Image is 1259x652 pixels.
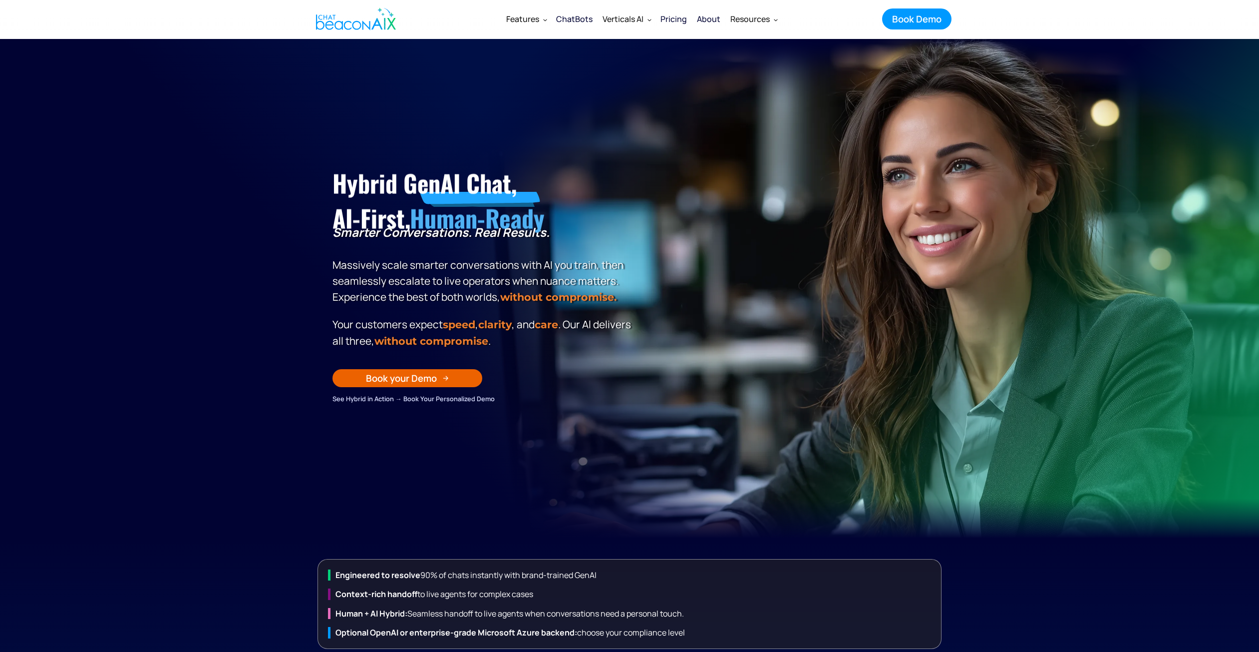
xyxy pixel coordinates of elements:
[882,8,951,29] a: Book Demo
[335,608,407,619] strong: Human + Al Hybrid:
[774,17,778,21] img: Dropdown
[328,589,936,600] div: to live agents for complex cases
[692,6,725,32] a: About
[335,627,577,638] strong: Optional OpenAI or enterprise-grade Microsoft Azure backend:
[501,7,551,31] div: Features
[535,318,558,331] span: care
[697,12,720,26] div: About
[556,12,593,26] div: ChatBots
[332,224,550,240] strong: Smarter Conversations. Real Results.
[332,369,482,387] a: Book your Demo
[374,335,488,347] span: without compromise
[332,316,634,349] p: Your customers expect , , and . Our Al delivers all three, .
[328,570,936,581] div: 90% of chats instantly with brand-trained GenAI
[500,291,617,303] strong: without compromise.
[660,12,687,26] div: Pricing
[598,7,655,31] div: Verticals AI
[410,200,544,236] span: Human-Ready
[655,6,692,32] a: Pricing
[443,318,475,331] strong: speed
[332,166,634,236] h1: Hybrid GenAI Chat, AI-First,
[328,627,936,638] div: choose your compliance level
[892,12,942,25] div: Book Demo
[335,570,420,581] strong: Engineered to resolve
[603,12,643,26] div: Verticals AI
[506,12,539,26] div: Features
[551,6,598,32] a: ChatBots
[543,17,547,21] img: Dropdown
[332,393,634,404] div: See Hybrid in Action → Book Your Personalized Demo
[478,318,512,331] span: clarity
[332,224,634,305] p: Massively scale smarter conversations with AI you train, then seamlessly escalate to live operato...
[366,372,437,385] div: Book your Demo
[328,608,936,619] div: Seamless handoff to live agents when conversations need a personal touch.
[647,17,651,21] img: Dropdown
[725,7,782,31] div: Resources
[308,1,401,36] a: home
[335,589,417,600] strong: Context-rich handoff
[443,375,449,381] img: Arrow
[730,12,770,26] div: Resources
